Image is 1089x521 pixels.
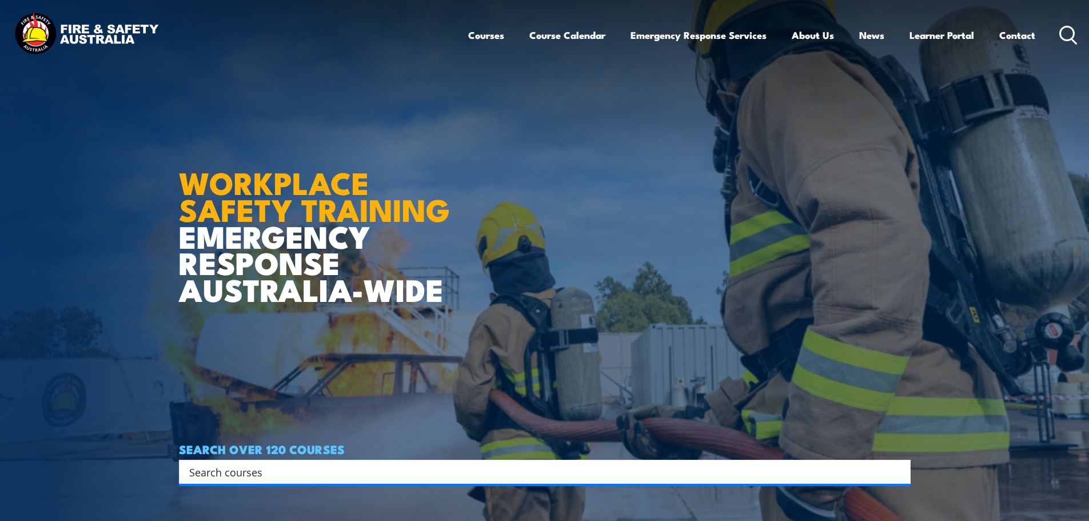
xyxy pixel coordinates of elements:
[859,20,884,50] a: News
[910,20,974,50] a: Learner Portal
[189,463,885,480] input: Search input
[529,20,605,50] a: Course Calendar
[179,443,911,455] h4: SEARCH OVER 120 COURSES
[631,20,767,50] a: Emergency Response Services
[192,464,888,480] form: Search form
[468,20,504,50] a: Courses
[891,464,907,480] button: Search magnifier button
[179,140,458,303] h1: EMERGENCY RESPONSE AUSTRALIA-WIDE
[792,20,834,50] a: About Us
[999,20,1035,50] a: Contact
[179,158,450,232] strong: WORKPLACE SAFETY TRAINING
